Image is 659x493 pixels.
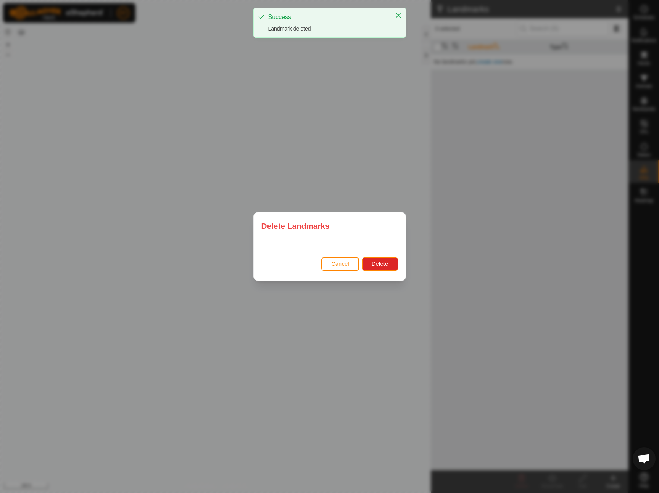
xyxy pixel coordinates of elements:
button: Delete [362,257,398,271]
div: Open chat [633,447,656,470]
div: Success [268,13,387,22]
span: Delete [372,261,388,267]
button: Close [393,10,404,21]
div: Landmark deleted [268,25,387,33]
span: Cancel [331,261,349,267]
span: Delete Landmarks [261,220,330,232]
button: Cancel [321,257,359,271]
